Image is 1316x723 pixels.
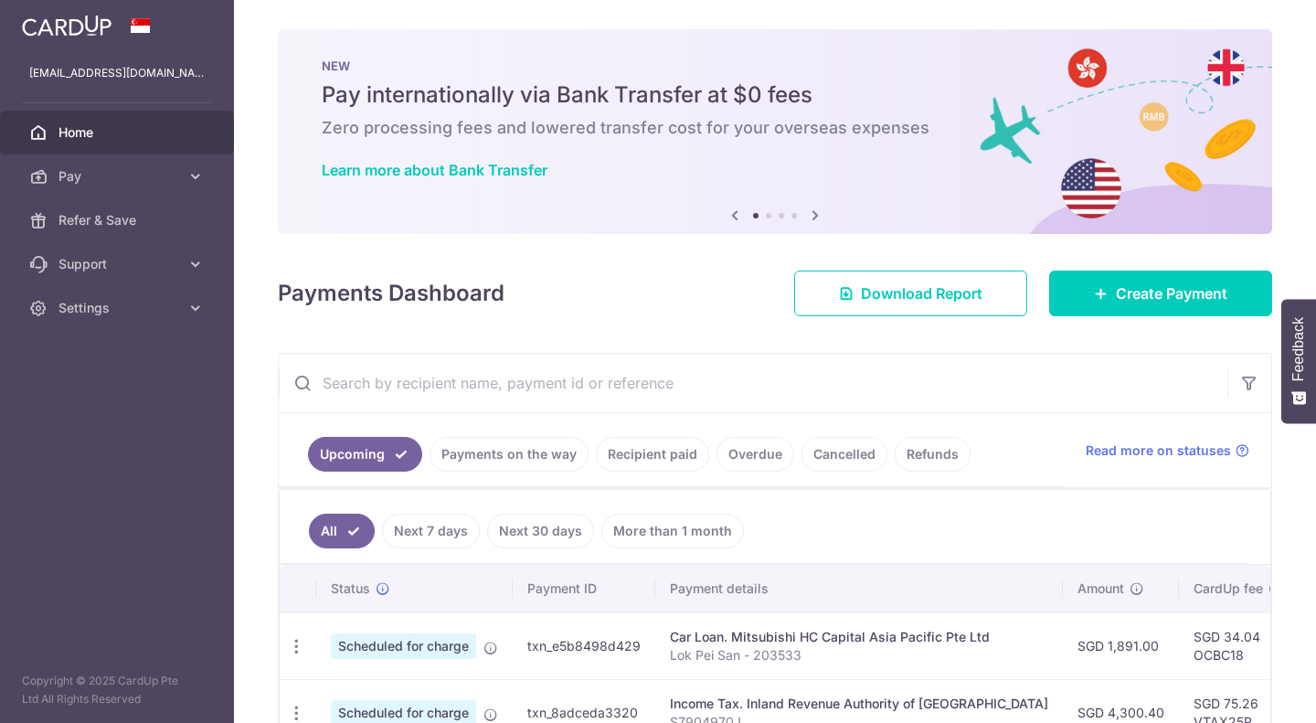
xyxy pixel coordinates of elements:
[322,80,1228,110] h5: Pay internationally via Bank Transfer at $0 fees
[58,299,179,317] span: Settings
[322,161,547,179] a: Learn more about Bank Transfer
[670,695,1048,713] div: Income Tax. Inland Revenue Authority of [GEOGRAPHIC_DATA]
[487,514,594,548] a: Next 30 days
[513,565,655,612] th: Payment ID
[309,514,375,548] a: All
[861,282,982,304] span: Download Report
[1116,282,1227,304] span: Create Payment
[331,633,476,659] span: Scheduled for charge
[1194,579,1263,598] span: CardUp fee
[278,277,504,310] h4: Payments Dashboard
[1281,299,1316,423] button: Feedback - Show survey
[1199,668,1298,714] iframe: Opens a widget where you can find more information
[322,117,1228,139] h6: Zero processing fees and lowered transfer cost for your overseas expenses
[58,167,179,186] span: Pay
[58,211,179,229] span: Refer & Save
[430,437,589,472] a: Payments on the way
[670,628,1048,646] div: Car Loan. Mitsubishi HC Capital Asia Pacific Pte Ltd
[308,437,422,472] a: Upcoming
[1290,317,1307,381] span: Feedback
[601,514,744,548] a: More than 1 month
[58,255,179,273] span: Support
[1049,271,1272,316] a: Create Payment
[382,514,480,548] a: Next 7 days
[22,15,111,37] img: CardUp
[1179,612,1298,679] td: SGD 34.04 OCBC18
[1063,612,1179,679] td: SGD 1,891.00
[278,29,1272,234] img: Bank transfer banner
[1086,441,1231,460] span: Read more on statuses
[29,64,205,82] p: [EMAIL_ADDRESS][DOMAIN_NAME]
[58,123,179,142] span: Home
[322,58,1228,73] p: NEW
[596,437,709,472] a: Recipient paid
[279,354,1227,412] input: Search by recipient name, payment id or reference
[895,437,971,472] a: Refunds
[716,437,794,472] a: Overdue
[670,646,1048,665] p: Lok Pei San - 203533
[801,437,887,472] a: Cancelled
[794,271,1027,316] a: Download Report
[1077,579,1124,598] span: Amount
[331,579,370,598] span: Status
[655,565,1063,612] th: Payment details
[513,612,655,679] td: txn_e5b8498d429
[1086,441,1249,460] a: Read more on statuses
